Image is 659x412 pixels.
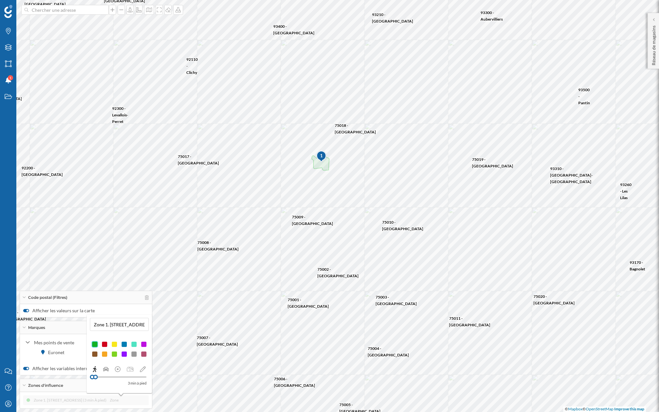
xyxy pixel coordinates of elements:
[28,383,63,388] span: Zones d'influence
[568,406,583,411] a: Mapbox
[316,150,326,162] div: 1
[563,406,646,412] div: © ©
[48,349,68,356] div: Euronet
[28,295,67,300] span: Code postal (Filtres)
[4,5,12,18] img: Logo Geoblink
[23,365,149,372] label: Afficher les variables internes lors du survol du marqueur
[128,380,146,386] p: 3 min à pied
[586,406,614,411] a: OpenStreetMap
[316,152,327,159] div: 1
[9,75,11,81] span: 1
[34,339,105,346] div: Mes points de vente
[28,325,45,331] span: Marques
[651,23,657,65] p: Réseau de magasins
[614,406,644,411] a: Improve this map
[23,307,149,314] label: Afficher les valeurs sur la carte
[14,5,37,10] span: Support
[316,150,327,163] img: pois-map-marker.svg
